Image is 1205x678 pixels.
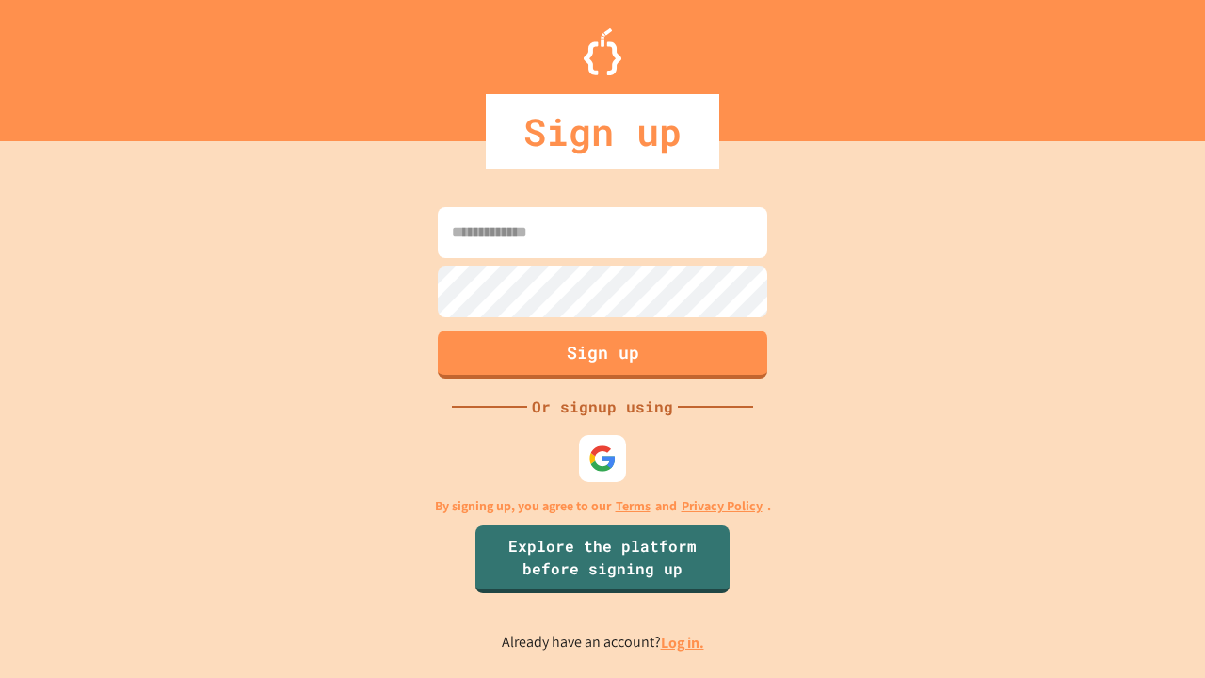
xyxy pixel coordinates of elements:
[438,331,767,379] button: Sign up
[486,94,719,169] div: Sign up
[527,395,678,418] div: Or signup using
[616,496,651,516] a: Terms
[661,633,704,653] a: Log in.
[502,631,704,654] p: Already have an account?
[475,525,730,593] a: Explore the platform before signing up
[588,444,617,473] img: google-icon.svg
[584,28,621,75] img: Logo.svg
[435,496,771,516] p: By signing up, you agree to our and .
[682,496,763,516] a: Privacy Policy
